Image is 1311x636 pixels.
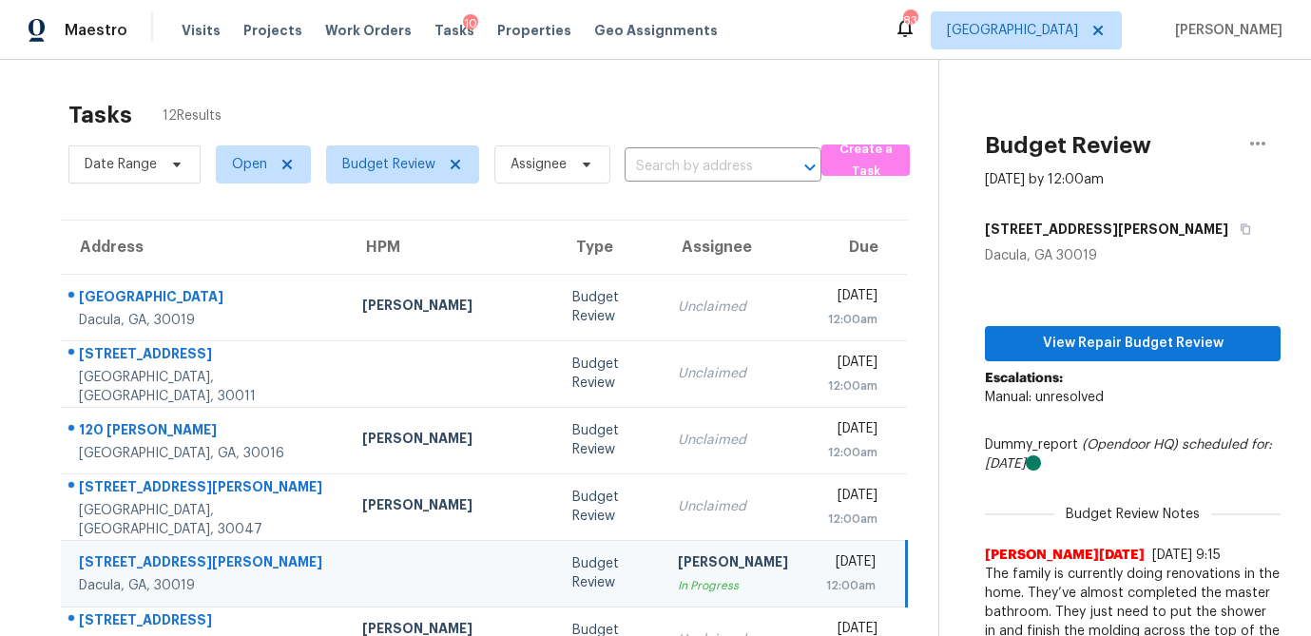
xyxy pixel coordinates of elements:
button: Copy Address [1228,212,1254,246]
input: Search by address [625,152,768,182]
span: Open [232,155,267,174]
span: Projects [243,21,302,40]
span: Budget Review Notes [1054,505,1211,524]
button: Open [797,154,823,181]
th: Address [61,221,347,274]
div: [DATE] [819,486,877,510]
div: [DATE] by 12:00am [985,170,1104,189]
span: Budget Review [342,155,435,174]
span: [PERSON_NAME][DATE] [985,546,1145,565]
div: 12:00am [819,310,877,329]
i: scheduled for: [DATE] [985,438,1272,471]
span: Visits [182,21,221,40]
div: Unclaimed [678,497,788,516]
div: [DATE] [819,552,876,576]
div: 12:00am [819,576,876,595]
span: Date Range [85,155,157,174]
div: [STREET_ADDRESS] [79,344,332,368]
div: [GEOGRAPHIC_DATA], GA, 30016 [79,444,332,463]
span: View Repair Budget Review [1000,332,1265,356]
span: Maestro [65,21,127,40]
div: [GEOGRAPHIC_DATA], [GEOGRAPHIC_DATA], 30011 [79,368,332,406]
div: [PERSON_NAME] [362,495,542,519]
div: [STREET_ADDRESS][PERSON_NAME] [79,552,332,576]
h2: Tasks [68,106,132,125]
div: 12:00am [819,376,877,395]
div: Unclaimed [678,298,788,317]
div: Budget Review [572,355,647,393]
h5: [STREET_ADDRESS][PERSON_NAME] [985,220,1228,239]
div: [DATE] [819,353,877,376]
div: Dummy_report [985,435,1281,473]
div: 12:00am [819,510,877,529]
span: Manual: unresolved [985,391,1104,404]
div: [DATE] [819,286,877,310]
span: Assignee [511,155,567,174]
div: 10 [463,14,478,33]
span: [GEOGRAPHIC_DATA] [947,21,1078,40]
span: Work Orders [325,21,412,40]
i: (Opendoor HQ) [1082,438,1178,452]
button: Create a Task [821,145,910,176]
span: Create a Task [831,139,900,183]
div: 120 [PERSON_NAME] [79,420,332,444]
div: Budget Review [572,288,647,326]
span: [PERSON_NAME] [1167,21,1282,40]
th: Assignee [663,221,803,274]
div: Dacula, GA 30019 [985,246,1281,265]
div: [PERSON_NAME] [362,296,542,319]
span: Geo Assignments [594,21,718,40]
button: View Repair Budget Review [985,326,1281,361]
b: Escalations: [985,372,1063,385]
div: In Progress [678,576,788,595]
div: [GEOGRAPHIC_DATA], [GEOGRAPHIC_DATA], 30047 [79,501,332,539]
div: [PERSON_NAME] [362,429,542,453]
div: Dacula, GA, 30019 [79,311,332,330]
div: [PERSON_NAME] [678,552,788,576]
th: Due [803,221,907,274]
div: [DATE] [819,419,877,443]
div: Unclaimed [678,364,788,383]
div: [STREET_ADDRESS][PERSON_NAME] [79,477,332,501]
span: Tasks [434,24,474,37]
div: [STREET_ADDRESS] [79,610,332,634]
div: Unclaimed [678,431,788,450]
div: Budget Review [572,554,647,592]
div: 83 [903,11,916,30]
div: Dacula, GA, 30019 [79,576,332,595]
span: [DATE] 9:15 [1152,549,1221,562]
span: 12 Results [163,106,222,125]
div: Budget Review [572,421,647,459]
span: Properties [497,21,571,40]
th: HPM [347,221,557,274]
div: [GEOGRAPHIC_DATA] [79,287,332,311]
h2: Budget Review [985,136,1151,155]
th: Type [557,221,663,274]
div: Budget Review [572,488,647,526]
div: 12:00am [819,443,877,462]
